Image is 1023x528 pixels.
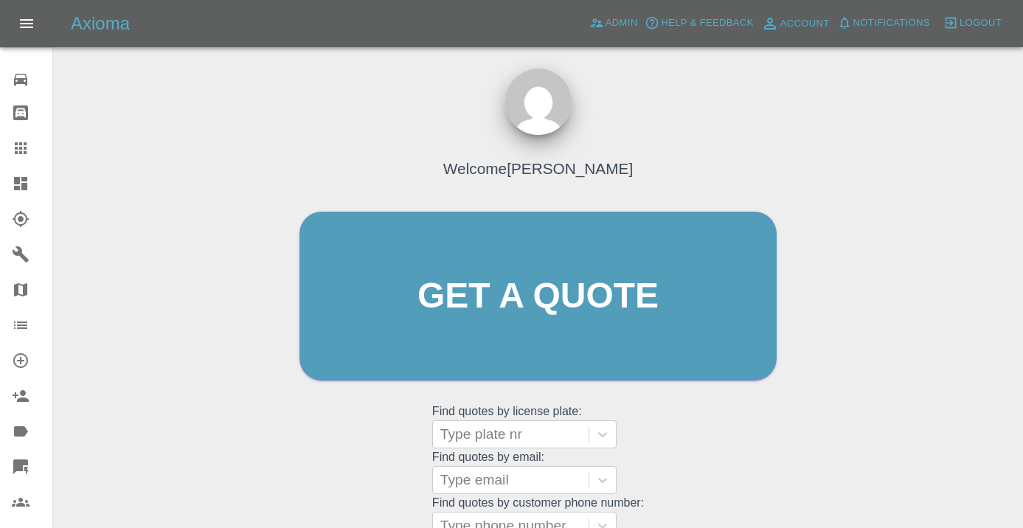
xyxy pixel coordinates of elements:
a: Admin [586,12,642,35]
span: Logout [960,15,1002,32]
h4: Welcome [PERSON_NAME] [443,157,633,180]
img: ... [505,69,572,135]
button: Notifications [833,12,934,35]
button: Open drawer [9,6,44,41]
span: Account [780,15,830,32]
grid: Find quotes by email: [432,451,644,494]
button: Logout [940,12,1005,35]
button: Help & Feedback [641,12,757,35]
span: Help & Feedback [661,15,753,32]
a: Account [757,12,833,35]
span: Notifications [853,15,930,32]
grid: Find quotes by license plate: [432,405,644,448]
h5: Axioma [71,12,130,35]
span: Admin [606,15,638,32]
a: Get a quote [299,212,777,381]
